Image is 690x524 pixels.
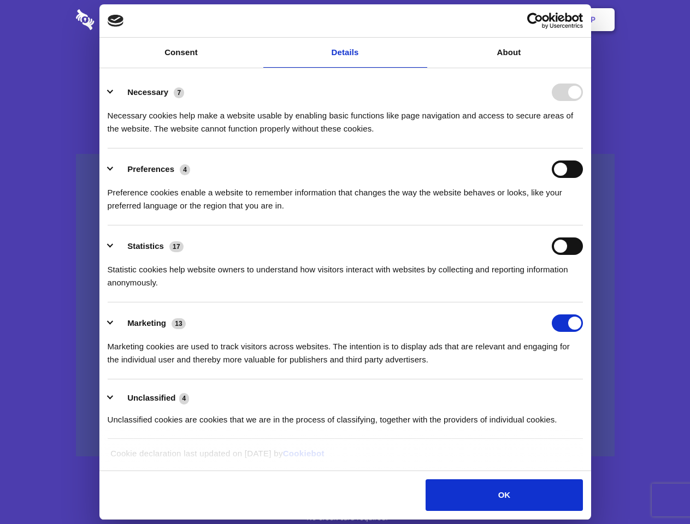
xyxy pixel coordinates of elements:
div: Unclassified cookies are cookies that we are in the process of classifying, together with the pro... [108,405,583,426]
button: OK [426,479,582,511]
div: Cookie declaration last updated on [DATE] by [102,447,588,468]
h4: Auto-redaction of sensitive data, encrypted data sharing and self-destructing private chats. Shar... [76,99,615,135]
span: 13 [172,318,186,329]
div: Statistic cookies help website owners to understand how visitors interact with websites by collec... [108,255,583,289]
a: Consent [99,38,263,68]
h1: Eliminate Slack Data Loss. [76,49,615,88]
img: logo [108,15,124,27]
label: Marketing [127,318,166,327]
button: Preferences (4) [108,160,197,178]
button: Marketing (13) [108,314,193,332]
iframe: Drift Widget Chat Controller [635,469,677,511]
img: logo-wordmark-white-trans-d4663122ce5f474addd5e946df7df03e33cb6a1c49d2221995e7729f52c070b2.svg [76,9,169,30]
a: Cookiebot [283,449,325,458]
a: Usercentrics Cookiebot - opens in a new window [487,13,583,29]
button: Unclassified (4) [108,391,196,405]
a: Login [496,3,543,37]
button: Necessary (7) [108,84,191,101]
a: Contact [443,3,493,37]
label: Necessary [127,87,168,97]
div: Preference cookies enable a website to remember information that changes the way the website beha... [108,178,583,212]
a: Wistia video thumbnail [76,154,615,457]
div: Necessary cookies help make a website usable by enabling basic functions like page navigation and... [108,101,583,135]
a: About [427,38,591,68]
div: Marketing cookies are used to track visitors across websites. The intention is to display ads tha... [108,332,583,366]
label: Preferences [127,164,174,174]
span: 17 [169,241,184,252]
span: 4 [179,393,190,404]
a: Details [263,38,427,68]
span: 7 [174,87,184,98]
label: Statistics [127,241,164,251]
a: Pricing [321,3,368,37]
button: Statistics (17) [108,237,191,255]
span: 4 [180,164,190,175]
